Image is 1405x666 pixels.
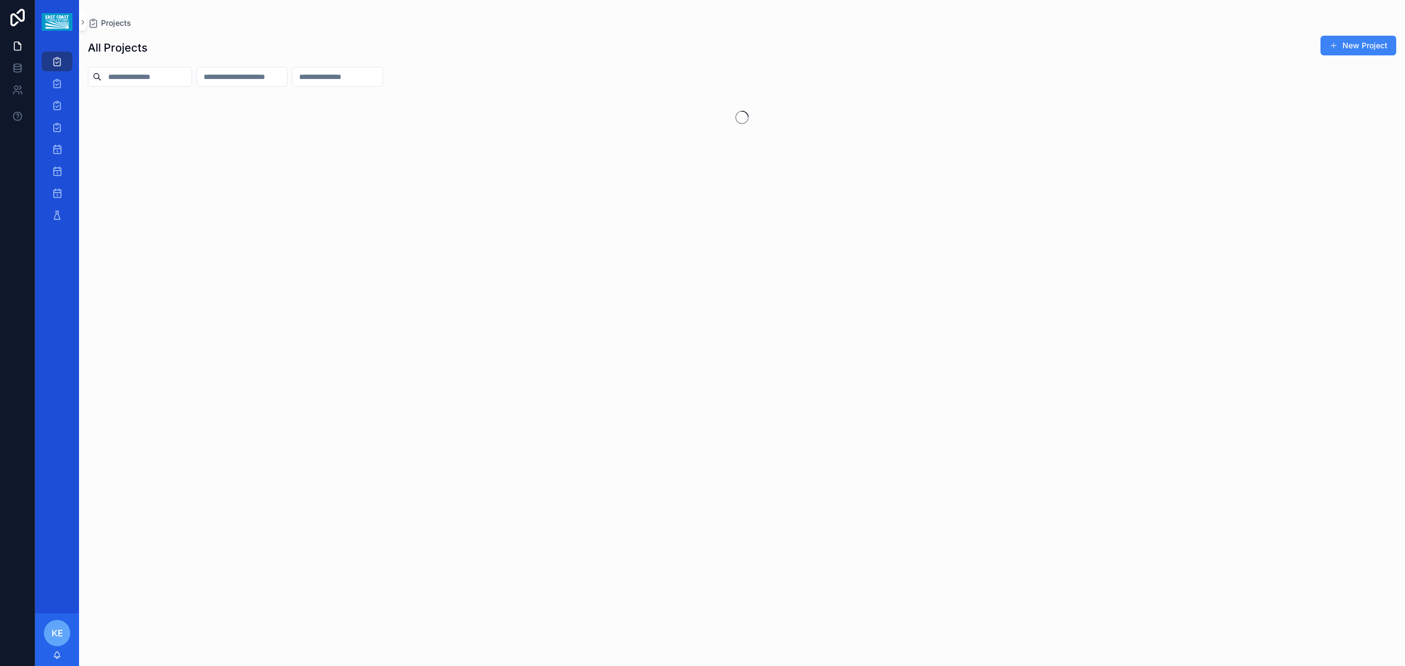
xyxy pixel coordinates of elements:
[1320,36,1396,55] button: New Project
[52,627,63,640] span: KE
[42,13,72,31] img: App logo
[88,18,131,29] a: Projects
[101,18,131,29] span: Projects
[88,40,148,55] h1: All Projects
[35,44,79,239] div: scrollable content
